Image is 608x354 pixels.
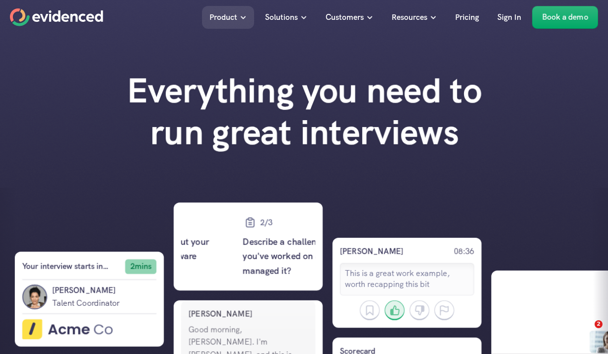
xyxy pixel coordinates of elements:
[265,11,298,24] p: Solutions
[574,320,598,344] iframe: Intercom live chat
[326,11,364,24] p: Customers
[595,320,603,328] span: 2
[448,6,486,29] a: Pricing
[392,11,427,24] p: Resources
[497,11,521,24] p: Sign In
[455,11,479,24] p: Pricing
[532,6,598,29] a: Book a demo
[490,6,529,29] a: Sign In
[10,8,103,26] a: Home
[542,11,588,24] p: Book a demo
[209,11,237,24] p: Product
[106,70,503,153] h1: Everything you need to run great interviews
